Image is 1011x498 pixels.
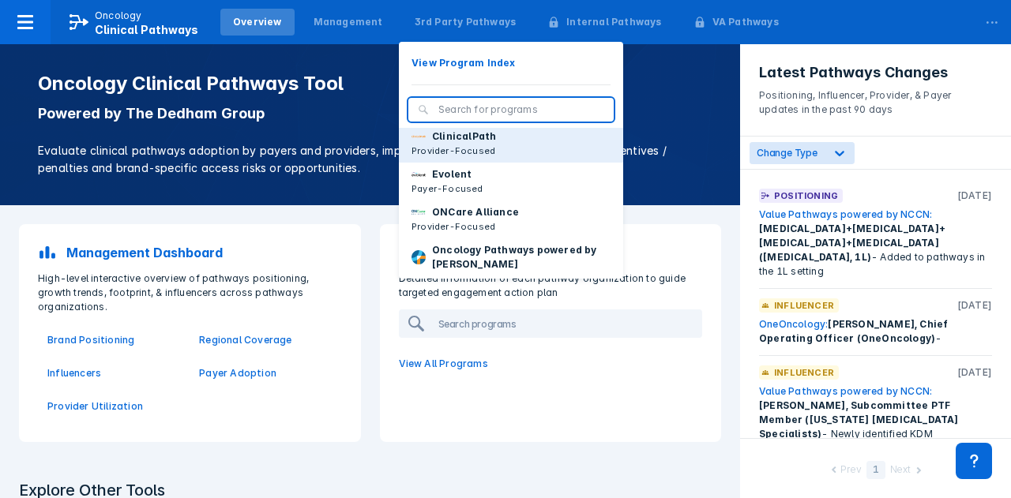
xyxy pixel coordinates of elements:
[199,333,332,347] a: Regional Coverage
[314,15,383,29] div: Management
[412,250,426,264] img: dfci-pathways.png
[399,51,623,75] button: View Program Index
[399,125,623,163] button: ClinicalPathProvider-Focused
[759,399,959,440] span: [PERSON_NAME], Subcommittee PTF Member ([US_STATE] [MEDICAL_DATA] Specialists)
[402,9,529,36] a: 3rd Party Pathways
[774,298,834,313] p: Influencer
[399,163,623,200] button: EvolentPayer-Focused
[957,189,992,203] p: [DATE]
[47,366,180,380] a: Influencers
[759,82,992,117] p: Positioning, Influencer, Provider, & Payer updates in the past 90 days
[438,103,604,117] input: Search for programs
[774,365,834,380] p: Influencer
[412,167,426,182] img: new-century-health.png
[432,129,496,144] p: ClinicalPath
[432,167,472,182] p: Evolent
[759,208,992,279] div: - Added to pathways in the 1L setting
[389,347,712,380] a: View All Programs
[301,9,396,36] a: Management
[712,15,779,29] div: VA Pathways
[759,318,948,344] span: [PERSON_NAME], Chief Operating Officer (OneOncology)
[432,243,611,271] p: Oncology Pathways powered by [PERSON_NAME]
[47,333,180,347] a: Brand Positioning
[759,385,932,397] a: Value Pathways powered by NCCN:
[38,142,702,177] p: Evaluate clinical pathways adoption by payers and providers, implementation sophistication, finan...
[412,144,496,158] p: Provider-Focused
[957,365,992,380] p: [DATE]
[220,9,295,36] a: Overview
[389,271,712,300] p: Detailed information of each pathway organization to guide targeted engagement action plan
[956,443,992,479] div: Contact Support
[412,205,426,219] img: oncare-alliance.png
[412,182,483,196] p: Payer-Focused
[415,15,517,29] div: 3rd Party Pathways
[566,15,661,29] div: Internal Pathways
[976,2,1008,36] div: ...
[412,129,426,144] img: via-oncology.png
[95,23,198,36] span: Clinical Pathways
[759,384,992,441] div: - Newly identified KDM
[38,73,702,95] h1: Oncology Clinical Pathways Tool
[199,366,332,380] a: Payer Adoption
[759,223,945,263] span: [MEDICAL_DATA]+[MEDICAL_DATA]+[MEDICAL_DATA]+[MEDICAL_DATA] ([MEDICAL_DATA], 1L)
[38,104,702,123] p: Powered by The Dedham Group
[399,238,623,290] button: Oncology Pathways powered by [PERSON_NAME]Provider-Focused
[759,208,932,220] a: Value Pathways powered by NCCN:
[759,63,992,82] h3: Latest Pathways Changes
[840,462,861,479] div: Prev
[757,147,817,159] span: Change Type
[389,234,712,271] a: 3rd Party Pathways Programs
[47,399,180,414] a: Provider Utilization
[233,15,282,29] div: Overview
[412,271,611,286] p: Provider-Focused
[957,298,992,313] p: [DATE]
[28,271,351,314] p: High-level interactive overview of pathways positioning, growth trends, footprint, & influencers ...
[774,189,838,203] p: Positioning
[28,234,351,271] a: Management Dashboard
[866,461,885,479] div: 1
[759,318,828,330] a: OneOncology:
[890,462,911,479] div: Next
[432,205,519,219] p: ONCare Alliance
[412,56,516,70] p: View Program Index
[399,200,623,238] button: ONCare AllianceProvider-Focused
[759,317,992,346] div: -
[412,219,519,234] p: Provider-Focused
[432,311,701,336] input: Search programs
[95,9,142,23] p: Oncology
[66,243,223,262] p: Management Dashboard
